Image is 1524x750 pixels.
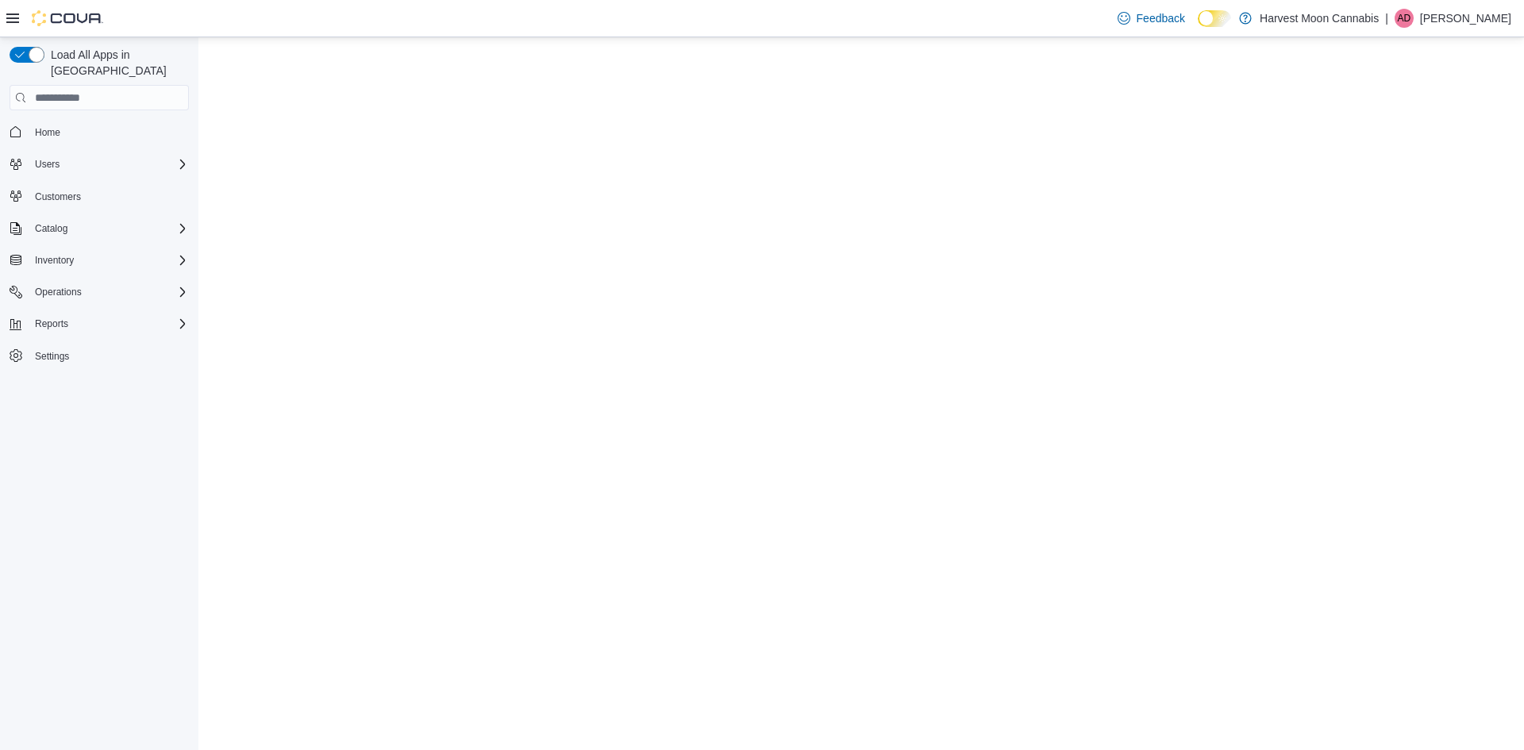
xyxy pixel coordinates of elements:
[3,217,195,240] button: Catalog
[29,347,75,366] a: Settings
[35,254,74,267] span: Inventory
[35,350,69,363] span: Settings
[35,286,82,298] span: Operations
[29,187,87,206] a: Customers
[29,187,189,206] span: Customers
[29,283,189,302] span: Operations
[32,10,103,26] img: Cova
[35,190,81,203] span: Customers
[44,47,189,79] span: Load All Apps in [GEOGRAPHIC_DATA]
[1111,2,1191,34] a: Feedback
[29,219,189,238] span: Catalog
[29,123,67,142] a: Home
[1198,10,1231,27] input: Dark Mode
[29,251,189,270] span: Inventory
[35,222,67,235] span: Catalog
[29,283,88,302] button: Operations
[1198,27,1199,28] span: Dark Mode
[3,344,195,367] button: Settings
[1395,9,1414,28] div: Andy Downing
[29,251,80,270] button: Inventory
[3,153,195,175] button: Users
[29,219,74,238] button: Catalog
[1420,9,1511,28] p: [PERSON_NAME]
[35,126,60,139] span: Home
[29,155,66,174] button: Users
[3,281,195,303] button: Operations
[29,155,189,174] span: Users
[29,314,75,333] button: Reports
[1398,9,1411,28] span: AD
[10,113,189,409] nav: Complex example
[1137,10,1185,26] span: Feedback
[1260,9,1379,28] p: Harvest Moon Cannabis
[3,249,195,271] button: Inventory
[3,185,195,208] button: Customers
[35,158,60,171] span: Users
[3,313,195,335] button: Reports
[29,121,189,141] span: Home
[1385,9,1388,28] p: |
[29,346,189,366] span: Settings
[3,120,195,143] button: Home
[35,317,68,330] span: Reports
[29,314,189,333] span: Reports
